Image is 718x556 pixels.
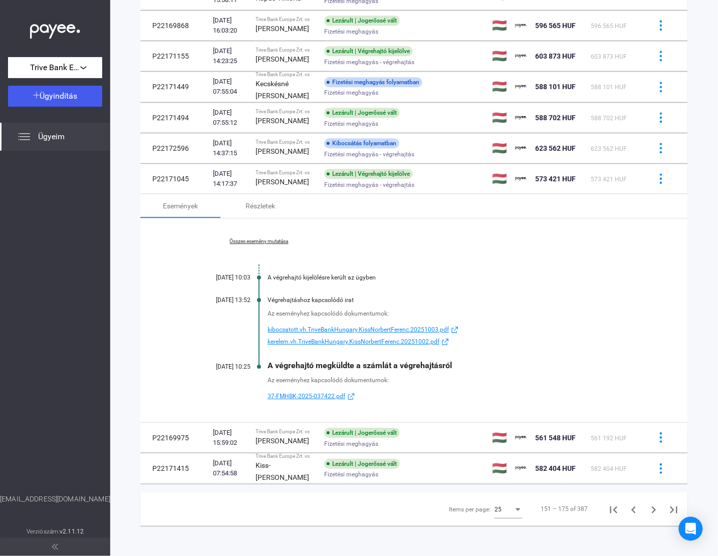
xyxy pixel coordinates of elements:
button: Trive Bank Europe Zrt. [8,57,102,78]
img: payee-logo [515,81,527,93]
span: 623 562 HUF [535,144,576,152]
button: Next page [644,499,664,519]
div: Az eseményhez kapcsolódó dokumentumok: [268,375,638,385]
div: Fizetési meghagyás folyamatban [324,77,422,87]
strong: [PERSON_NAME] [256,437,309,445]
div: Lezárult | Végrehajtó kijelölve [324,46,413,56]
img: arrow-double-left-grey.svg [52,544,58,550]
div: Lezárult | Jogerőssé vált [324,459,400,469]
img: external-link-blue [439,338,451,346]
div: 151 – 175 of 387 [541,503,588,515]
img: more-blue [656,51,666,61]
strong: Kecskésné [PERSON_NAME] [256,80,309,100]
button: more-blue [650,15,671,36]
strong: Kiss-[PERSON_NAME] [256,461,309,481]
td: 🇭🇺 [488,133,511,163]
button: more-blue [650,138,671,159]
strong: [PERSON_NAME] [256,147,309,155]
span: 561 548 HUF [535,434,576,442]
img: payee-logo [515,20,527,32]
div: [DATE] 13:52 [190,297,251,304]
div: A végrehajtó kijelölésre került az ügyben [268,274,638,281]
img: plus-white.svg [33,92,40,99]
td: 🇭🇺 [488,72,511,102]
span: Fizetési meghagyás [324,87,378,99]
span: 25 [495,506,502,513]
div: Események [163,200,198,212]
td: P22172596 [140,133,209,163]
div: [DATE] 14:23:25 [213,46,248,66]
span: 588 101 HUF [591,84,627,91]
td: 🇭🇺 [488,103,511,133]
strong: v2.11.12 [60,528,84,535]
img: more-blue [656,143,666,153]
button: more-blue [650,107,671,128]
strong: [PERSON_NAME] [256,117,309,125]
div: A végrehajtó megküldte a számlát a végrehajtásról [268,361,638,370]
img: payee-logo [515,142,527,154]
button: First page [604,499,624,519]
span: 603 873 HUF [535,52,576,60]
span: 582 404 HUF [591,465,627,472]
td: P22171494 [140,103,209,133]
a: 37-FMHBK-2025-037422.pdfexternal-link-blue [268,390,638,402]
td: P22171449 [140,72,209,102]
div: Trive Bank Europe Zrt. vs [256,109,316,115]
span: 573 421 HUF [591,176,627,183]
mat-select: Items per page: [495,503,523,515]
div: Részletek [246,200,276,212]
img: list.svg [18,131,30,143]
td: 🇭🇺 [488,453,511,484]
td: P22169975 [140,423,209,453]
span: 588 702 HUF [591,115,627,122]
button: more-blue [650,458,671,479]
td: 🇭🇺 [488,11,511,41]
img: external-link-blue [345,393,357,400]
td: P22171045 [140,164,209,194]
td: P22171415 [140,453,209,484]
div: Trive Bank Europe Zrt. vs [256,429,316,435]
a: Összes esemény mutatása [190,238,328,244]
strong: [PERSON_NAME] [256,55,309,63]
div: Trive Bank Europe Zrt. vs [256,17,316,23]
span: Fizetési meghagyás - végrehajtás [324,148,414,160]
span: 603 873 HUF [591,53,627,60]
div: [DATE] 16:03:20 [213,16,248,36]
td: 🇭🇺 [488,164,511,194]
span: 596 565 HUF [535,22,576,30]
div: Items per page: [449,503,491,515]
div: Lezárult | Végrehajtó kijelölve [324,169,413,179]
div: Trive Bank Europe Zrt. vs [256,453,316,459]
span: 37-FMHBK-2025-037422.pdf [268,390,345,402]
div: Trive Bank Europe Zrt. vs [256,139,316,145]
span: Fizetési meghagyás - végrehajtás [324,56,414,68]
td: P22169868 [140,11,209,41]
div: Lezárult | Jogerőssé vált [324,16,400,26]
span: 623 562 HUF [591,145,627,152]
span: Fizetési meghagyás [324,438,378,450]
img: more-blue [656,173,666,184]
img: external-link-blue [449,326,461,334]
span: 588 702 HUF [535,114,576,122]
img: more-blue [656,20,666,31]
img: payee-logo [515,50,527,62]
span: kibocsatott.vh.TriveBankHungary.KissNorbertFerenc.20251003.pdf [268,324,449,336]
span: Trive Bank Europe Zrt. [30,62,80,74]
img: payee-logo [515,112,527,124]
span: 588 101 HUF [535,83,576,91]
td: 🇭🇺 [488,41,511,71]
a: kerelem.vh.TriveBankHungary.KissNorbertFerenc.20251002.pdfexternal-link-blue [268,336,638,348]
span: 582 404 HUF [535,464,576,472]
span: Fizetési meghagyás [324,468,378,480]
span: 596 565 HUF [591,23,627,30]
div: [DATE] 10:03 [190,274,251,281]
button: more-blue [650,427,671,448]
div: Trive Bank Europe Zrt. vs [256,47,316,53]
div: [DATE] 15:59:02 [213,428,248,448]
img: more-blue [656,463,666,474]
div: [DATE] 07:55:04 [213,77,248,97]
span: Fizetési meghagyás [324,118,378,130]
span: Ügyindítás [40,91,78,101]
a: kibocsatott.vh.TriveBankHungary.KissNorbertFerenc.20251003.pdfexternal-link-blue [268,324,638,336]
div: Lezárult | Jogerőssé vált [324,428,400,438]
